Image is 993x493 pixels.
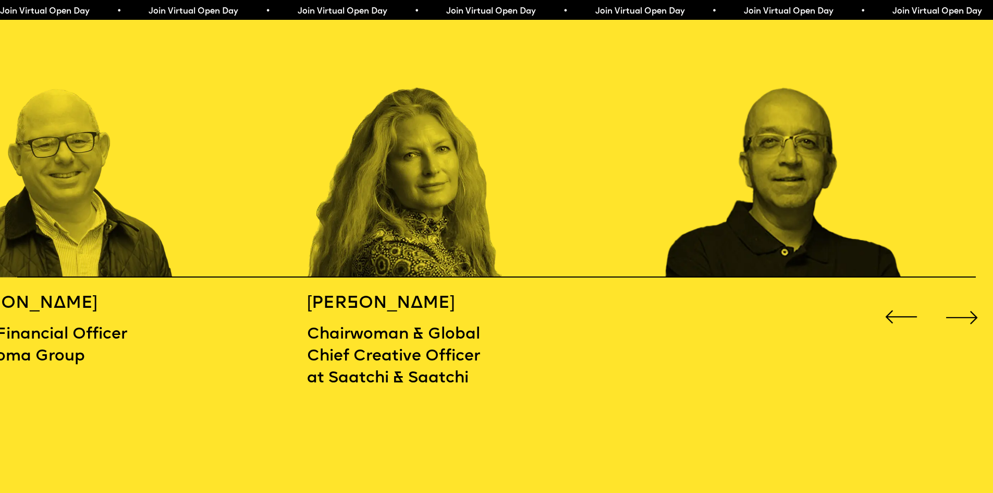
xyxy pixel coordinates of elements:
span: • [558,7,563,16]
span: • [707,7,712,16]
p: Chairwoman & Global Chief Creative Officer at Saatchi & Saatchi [307,324,486,390]
span: • [112,7,117,16]
span: • [856,7,861,16]
h5: [PERSON_NAME] [307,293,486,315]
span: • [261,7,266,16]
div: Previous slide [881,297,921,337]
div: Next slide [942,297,982,337]
span: • [410,7,414,16]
